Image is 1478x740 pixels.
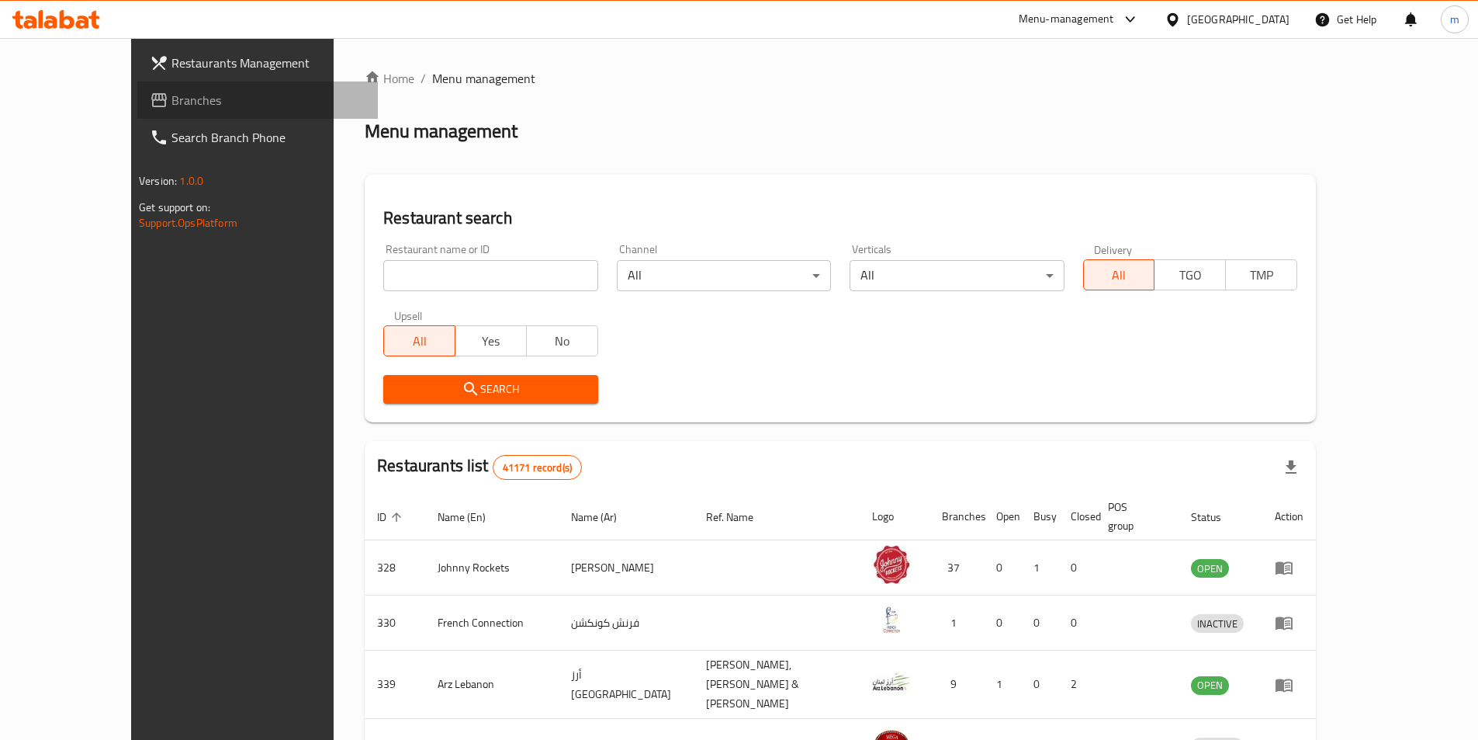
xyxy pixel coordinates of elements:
[1450,11,1459,28] span: m
[1058,540,1096,596] td: 0
[493,460,581,475] span: 41171 record(s)
[1272,449,1310,486] div: Export file
[383,325,455,356] button: All
[533,330,592,353] span: No
[390,330,449,353] span: All
[984,651,1021,719] td: 1
[1191,676,1229,695] div: OPEN
[383,375,597,404] button: Search
[1232,264,1291,287] span: TMP
[571,508,637,526] span: Name (Ar)
[396,380,585,399] span: Search
[171,128,365,147] span: Search Branch Phone
[438,508,506,526] span: Name (En)
[365,596,425,651] td: 330
[1191,614,1244,633] div: INACTIVE
[383,260,597,291] input: Search for restaurant name or ID..
[365,119,517,144] h2: Menu management
[559,651,694,719] td: أرز [GEOGRAPHIC_DATA]
[1161,264,1220,287] span: TGO
[526,325,598,356] button: No
[929,540,984,596] td: 37
[872,600,911,639] img: French Connection
[617,260,831,291] div: All
[1154,259,1226,290] button: TGO
[1191,560,1229,578] span: OPEN
[425,540,559,596] td: Johnny Rockets
[365,69,414,88] a: Home
[179,171,203,191] span: 1.0.0
[432,69,535,88] span: Menu management
[1108,498,1160,535] span: POS group
[139,197,210,217] span: Get support on:
[425,651,559,719] td: Arz Lebanon
[1021,596,1058,651] td: 0
[1191,676,1229,694] span: OPEN
[1094,244,1133,255] label: Delivery
[462,330,521,353] span: Yes
[139,213,237,233] a: Support.OpsPlatform
[1262,493,1316,540] th: Action
[694,651,860,719] td: [PERSON_NAME],[PERSON_NAME] & [PERSON_NAME]
[872,545,911,584] img: Johnny Rockets
[493,455,582,480] div: Total records count
[365,651,425,719] td: 339
[171,91,365,109] span: Branches
[1191,508,1241,526] span: Status
[850,260,1064,291] div: All
[1090,264,1149,287] span: All
[929,493,984,540] th: Branches
[1021,651,1058,719] td: 0
[872,662,911,701] img: Arz Lebanon
[984,493,1021,540] th: Open
[425,596,559,651] td: French Connection
[559,596,694,651] td: فرنش كونكشن
[455,325,527,356] button: Yes
[377,454,582,480] h2: Restaurants list
[1225,259,1297,290] button: TMP
[365,69,1316,88] nav: breadcrumb
[1275,676,1303,694] div: Menu
[1021,540,1058,596] td: 1
[559,540,694,596] td: [PERSON_NAME]
[1187,11,1289,28] div: [GEOGRAPHIC_DATA]
[137,119,378,156] a: Search Branch Phone
[1275,613,1303,632] div: Menu
[171,54,365,72] span: Restaurants Management
[377,508,407,526] span: ID
[1275,558,1303,577] div: Menu
[365,540,425,596] td: 328
[1019,10,1114,29] div: Menu-management
[984,596,1021,651] td: 0
[1021,493,1058,540] th: Busy
[929,596,984,651] td: 1
[929,651,984,719] td: 9
[706,508,774,526] span: Ref. Name
[1191,615,1244,633] span: INACTIVE
[1058,493,1096,540] th: Closed
[137,82,378,119] a: Branches
[1083,259,1155,290] button: All
[860,493,929,540] th: Logo
[137,44,378,82] a: Restaurants Management
[394,310,423,321] label: Upsell
[383,207,1297,230] h2: Restaurant search
[1191,559,1229,578] div: OPEN
[1058,596,1096,651] td: 0
[984,540,1021,596] td: 0
[139,171,177,191] span: Version:
[1058,651,1096,719] td: 2
[421,69,426,88] li: /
